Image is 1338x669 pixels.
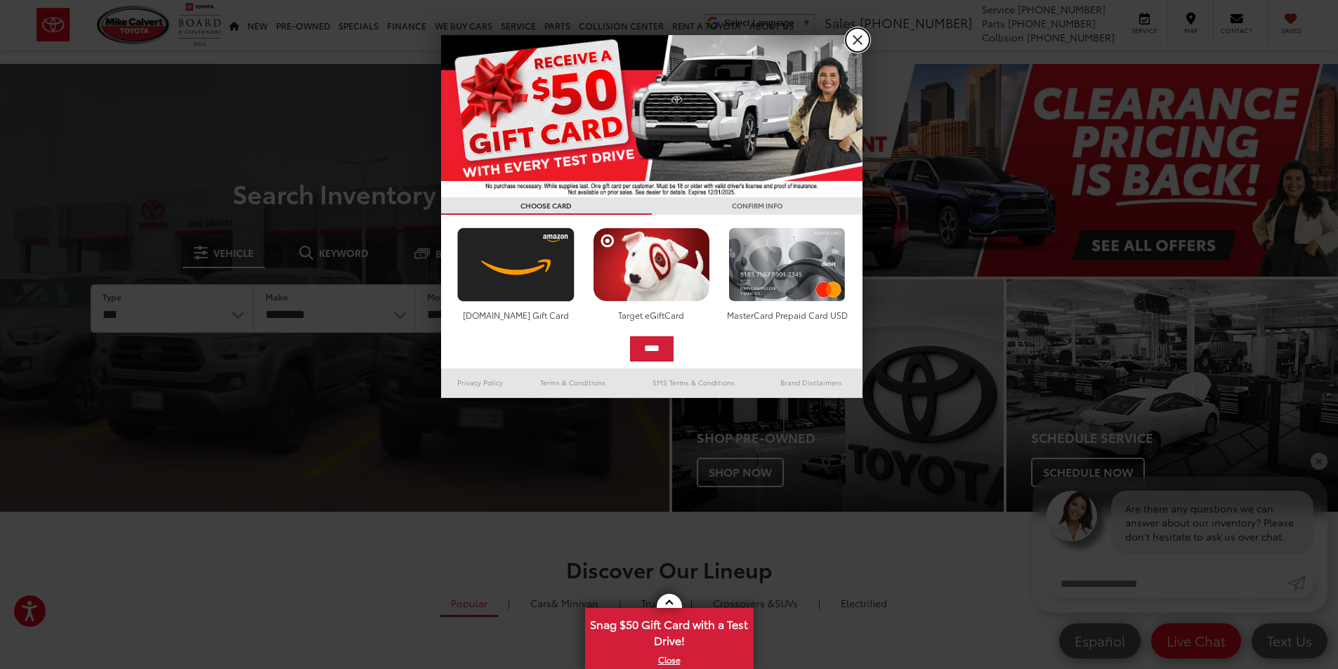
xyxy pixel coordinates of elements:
a: Brand Disclaimers [760,374,863,391]
img: mastercard.png [725,227,849,302]
a: Privacy Policy [441,374,520,391]
div: MasterCard Prepaid Card USD [725,309,849,321]
div: [DOMAIN_NAME] Gift Card [454,309,578,321]
span: Snag $50 Gift Card with a Test Drive! [586,609,752,652]
h3: CHOOSE CARD [441,197,652,215]
a: Terms & Conditions [519,374,627,391]
img: targetcard.png [589,227,714,302]
div: Target eGiftCard [589,309,714,321]
img: amazoncard.png [454,227,578,302]
a: SMS Terms & Conditions [627,374,760,391]
h3: CONFIRM INFO [652,197,863,215]
img: 55838_top_625864.jpg [441,35,863,197]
